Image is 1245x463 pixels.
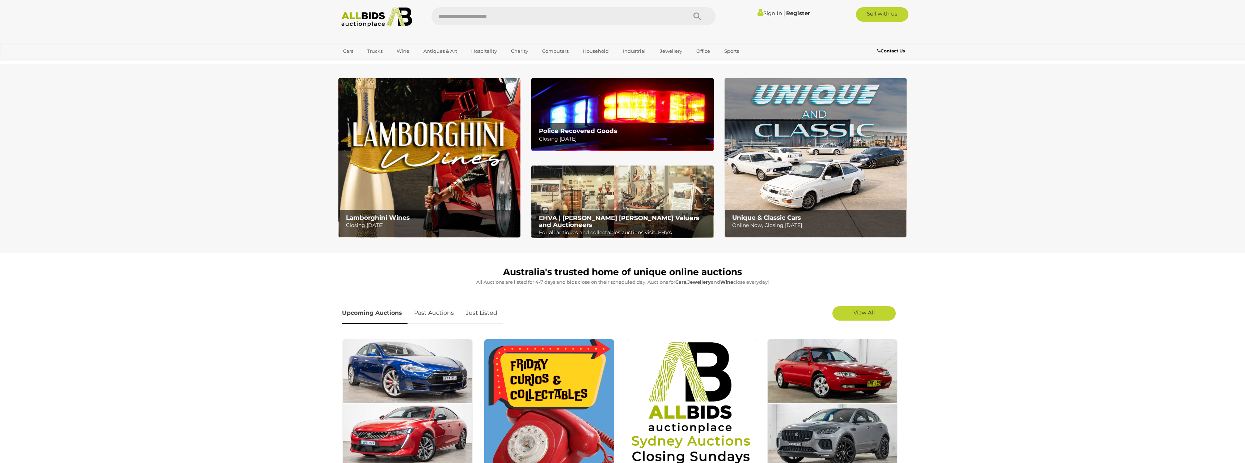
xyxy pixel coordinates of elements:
a: Sell with us [856,7,908,22]
a: Sign In [757,10,782,17]
a: Sports [719,45,744,57]
a: Contact Us [877,47,907,55]
button: Search [679,7,716,25]
a: Computers [537,45,573,57]
a: Just Listed [460,303,503,324]
a: Charity [506,45,533,57]
a: Jewellery [655,45,687,57]
img: Police Recovered Goods [531,78,713,151]
a: View All [832,306,896,321]
b: EHVA | [PERSON_NAME] [PERSON_NAME] Valuers and Auctioneers [539,214,699,228]
p: Closing [DATE] [539,134,709,143]
p: Online Now, Closing [DATE] [732,221,903,230]
a: Trucks [363,45,387,57]
img: Allbids.com.au [337,7,416,27]
span: View All [853,309,875,316]
p: Closing [DATE] [346,221,516,230]
b: Contact Us [877,48,905,53]
a: Wine [392,45,414,57]
span: | [783,9,785,17]
a: Upcoming Auctions [342,303,408,324]
b: Unique & Classic Cars [732,214,801,221]
p: For all antiques and collectables auctions visit: EHVA [539,228,709,237]
a: Household [578,45,613,57]
a: Unique & Classic Cars Unique & Classic Cars Online Now, Closing [DATE] [725,78,907,237]
a: Lamborghini Wines Lamborghini Wines Closing [DATE] [338,78,520,237]
h1: Australia's trusted home of unique online auctions [342,267,903,277]
a: Antiques & Art [419,45,462,57]
a: Hospitality [467,45,502,57]
a: Industrial [618,45,650,57]
a: Cars [338,45,358,57]
img: Lamborghini Wines [338,78,520,237]
a: Past Auctions [409,303,459,324]
strong: Wine [720,279,733,285]
a: EHVA | Evans Hastings Valuers and Auctioneers EHVA | [PERSON_NAME] [PERSON_NAME] Valuers and Auct... [531,166,713,239]
a: Police Recovered Goods Police Recovered Goods Closing [DATE] [531,78,713,151]
strong: Cars [675,279,686,285]
p: All Auctions are listed for 4-7 days and bids close on their scheduled day. Auctions for , and cl... [342,278,903,286]
strong: Jewellery [687,279,711,285]
img: EHVA | Evans Hastings Valuers and Auctioneers [531,166,713,239]
a: Register [786,10,810,17]
a: Office [692,45,715,57]
a: [GEOGRAPHIC_DATA] [338,57,399,69]
b: Lamborghini Wines [346,214,410,221]
b: Police Recovered Goods [539,127,617,134]
img: Unique & Classic Cars [725,78,907,237]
